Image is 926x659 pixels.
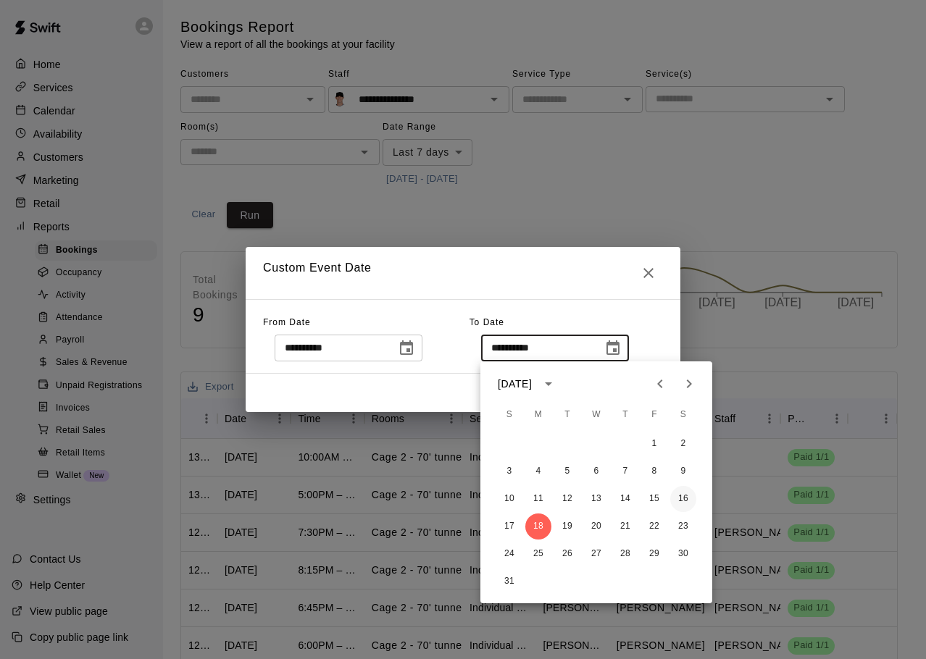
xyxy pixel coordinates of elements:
button: 18 [525,513,551,540]
span: Sunday [496,400,522,429]
div: [DATE] [498,377,532,392]
button: Choose date, selected date is Aug 10, 2025 [392,334,421,363]
button: 22 [641,513,667,540]
button: 15 [641,486,667,512]
button: 13 [583,486,609,512]
button: 20 [583,513,609,540]
span: Thursday [612,400,638,429]
button: 11 [525,486,551,512]
button: 28 [612,541,638,567]
button: 31 [496,568,522,595]
button: 16 [670,486,696,512]
span: Saturday [670,400,696,429]
button: 14 [612,486,638,512]
button: 3 [496,458,522,484]
span: Friday [641,400,667,429]
button: 1 [641,431,667,457]
button: 21 [612,513,638,540]
button: 7 [612,458,638,484]
button: 8 [641,458,667,484]
span: From Date [263,317,311,327]
button: 19 [554,513,580,540]
button: 29 [641,541,667,567]
button: 12 [554,486,580,512]
button: calendar view is open, switch to year view [536,372,561,396]
button: Next month [675,369,704,398]
span: Wednesday [583,400,609,429]
button: 23 [670,513,696,540]
h2: Custom Event Date [246,247,680,299]
button: 4 [525,458,551,484]
button: 6 [583,458,609,484]
button: 10 [496,486,522,512]
button: 2 [670,431,696,457]
span: Monday [525,400,551,429]
button: 26 [554,541,580,567]
button: 24 [496,541,522,567]
button: 9 [670,458,696,484]
span: Tuesday [554,400,580,429]
button: 5 [554,458,580,484]
button: Close [634,259,663,287]
button: Previous month [646,369,675,398]
span: To Date [470,317,504,327]
button: Choose date, selected date is Aug 18, 2025 [598,334,627,363]
button: 25 [525,541,551,567]
button: 27 [583,541,609,567]
button: 17 [496,513,522,540]
button: 30 [670,541,696,567]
